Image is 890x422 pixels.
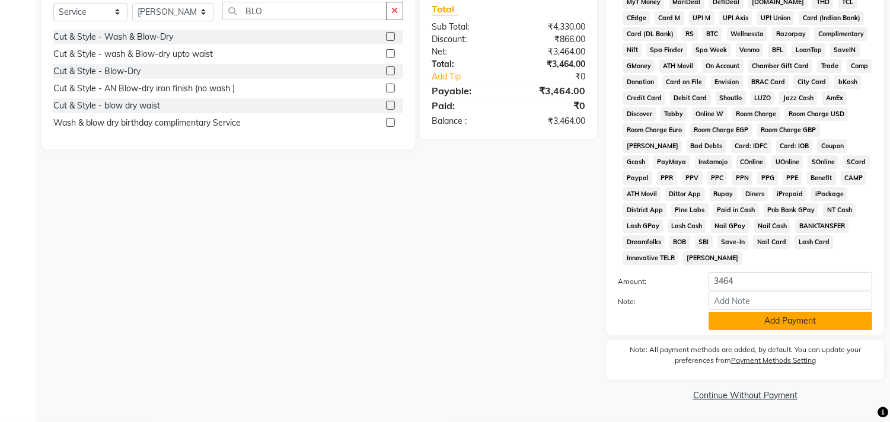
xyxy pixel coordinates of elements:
span: ATH Movil [623,187,661,201]
span: Chamber Gift Card [748,59,813,73]
span: Gcash [623,155,649,169]
span: LUZO [751,91,775,105]
div: ₹4,330.00 [509,21,595,33]
span: RS [682,27,698,41]
span: Envision [711,75,743,89]
span: Lash GPay [623,219,663,233]
span: Dittor App [665,187,705,201]
div: Cut & Style - wash & Blow-dry upto waist [53,48,213,60]
span: Credit Card [623,91,665,105]
div: Cut & Style - AN Blow-dry iron finish (no wash ) [53,82,235,95]
span: SaveIN [830,43,860,57]
div: Discount: [423,33,509,46]
span: COnline [736,155,767,169]
label: Note: [609,296,700,307]
span: Card on File [662,75,706,89]
div: Balance : [423,115,509,127]
div: Payable: [423,84,509,98]
span: CEdge [623,11,650,25]
div: ₹866.00 [509,33,595,46]
input: Search or Scan [222,2,387,20]
span: Tabby [661,107,687,121]
span: PPV [682,171,703,185]
span: Shoutlo [716,91,746,105]
span: NT Cash [823,203,856,217]
span: [PERSON_NAME] [683,251,742,265]
span: City Card [793,75,830,89]
span: UPI M [689,11,714,25]
span: PPG [757,171,778,185]
span: BOB [669,235,690,249]
span: LoanTap [792,43,825,57]
div: ₹0 [509,98,595,113]
span: UOnline [771,155,803,169]
span: Comp [847,59,872,73]
div: Total: [423,58,509,71]
input: Amount [709,272,872,290]
span: Total [432,3,459,15]
span: bKash [834,75,861,89]
div: ₹3,464.00 [509,46,595,58]
span: Venmo [736,43,764,57]
div: ₹3,464.00 [509,115,595,127]
span: Pine Labs [671,203,709,217]
span: Card (Indian Bank) [799,11,864,25]
span: Innovative TELR [623,251,678,265]
button: Add Payment [709,312,872,330]
span: Nift [623,43,642,57]
span: Diners [742,187,768,201]
span: On Account [702,59,744,73]
span: PPC [707,171,728,185]
span: UPI Axis [719,11,752,25]
span: AmEx [822,91,847,105]
span: Lash Card [795,235,833,249]
span: Room Charge EGP [690,123,752,137]
div: Sub Total: [423,21,509,33]
span: PayMaya [653,155,690,169]
label: Note: All payment methods are added, by default. You can update your preferences from [618,344,872,370]
span: Coupon [817,139,847,153]
span: Card (DL Bank) [623,27,677,41]
span: iPrepaid [773,187,806,201]
span: Rupay [710,187,737,201]
span: SCard [843,155,870,169]
div: Cut & Style - blow dry waist [53,100,160,112]
span: Discover [623,107,656,121]
div: Cut & Style - Blow-Dry [53,65,141,78]
label: Payment Methods Setting [731,355,816,366]
span: Debit Card [670,91,711,105]
span: SBI [695,235,713,249]
span: PPE [783,171,802,185]
span: Nail Card [753,235,790,249]
span: UPI Union [757,11,794,25]
span: iPackage [811,187,847,201]
span: Card: IDFC [731,139,771,153]
span: Room Charge USD [784,107,848,121]
a: Add Tip [423,71,523,83]
div: ₹3,464.00 [509,58,595,71]
span: Trade [817,59,842,73]
span: CAMP [841,171,867,185]
span: Lash Cash [668,219,706,233]
span: Razorpay [772,27,809,41]
span: [PERSON_NAME] [623,139,682,153]
span: Card M [655,11,684,25]
span: BRAC Card [748,75,789,89]
span: Jazz Cash [779,91,817,105]
span: PPR [657,171,677,185]
span: Spa Finder [646,43,687,57]
span: Wellnessta [727,27,768,41]
span: PPN [732,171,752,185]
div: Net: [423,46,509,58]
div: ₹3,464.00 [509,84,595,98]
div: Paid: [423,98,509,113]
span: GMoney [623,59,655,73]
span: Donation [623,75,658,89]
span: Nail GPay [711,219,749,233]
span: BTC [703,27,722,41]
span: Complimentary [814,27,867,41]
span: Room Charge [732,107,780,121]
span: BFL [768,43,787,57]
span: Nail Cash [754,219,791,233]
span: Pnb Bank GPay [764,203,819,217]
